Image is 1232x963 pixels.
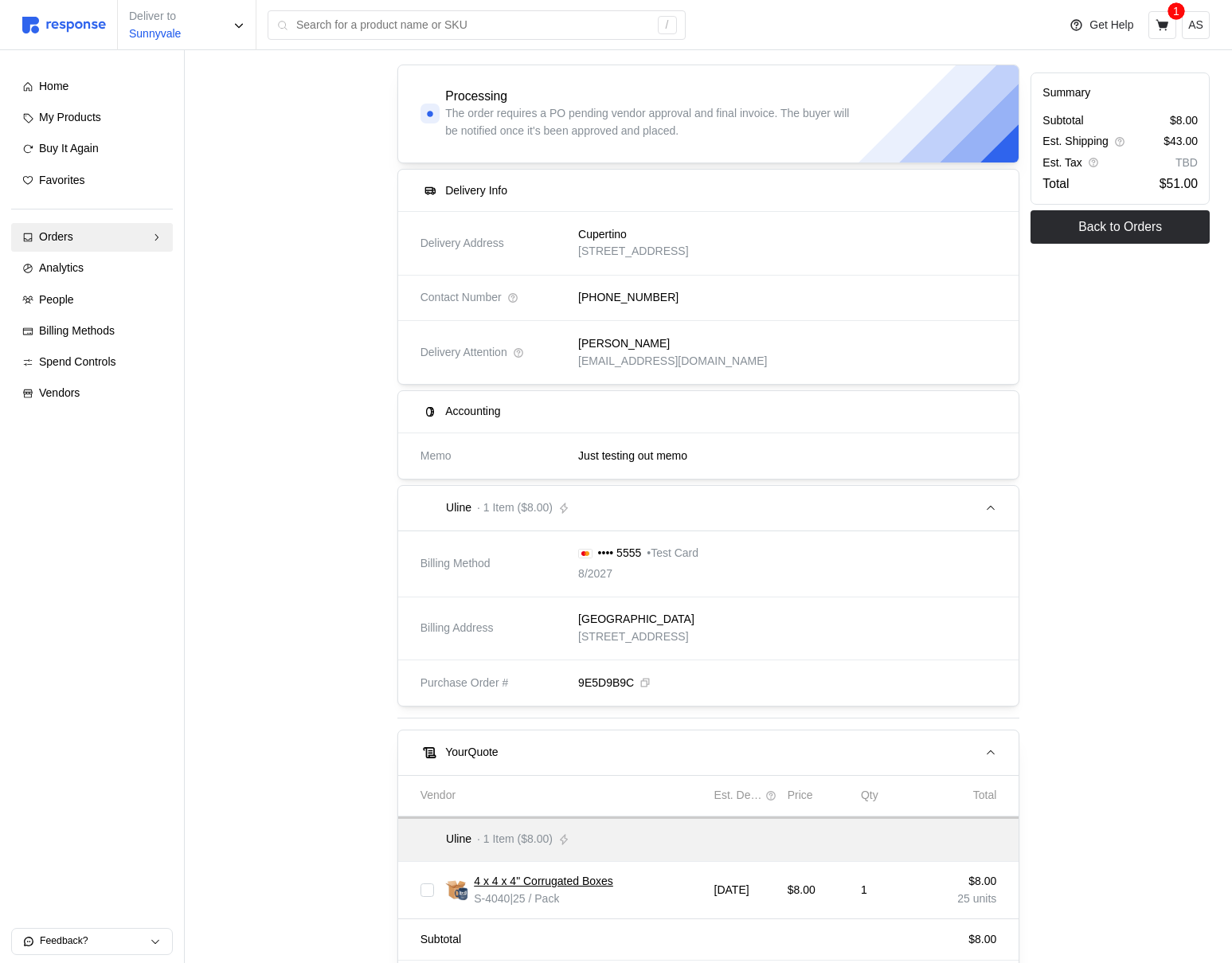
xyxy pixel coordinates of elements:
[1182,11,1210,39] button: AS
[445,182,507,199] h5: Delivery Info
[714,882,776,899] p: [DATE]
[420,344,507,362] span: Delivery Attention
[474,873,613,891] a: 4 x 4 x 4" Corrugated Boxes
[11,104,173,132] a: My Products
[39,80,68,92] span: Home
[598,545,642,562] p: •••• 5555
[420,620,494,637] span: Billing Address
[788,787,813,804] p: Price
[39,174,85,186] span: Favorites
[1042,84,1198,101] h5: Summary
[445,403,500,420] h5: Accounting
[420,289,502,307] span: Contact Number
[1175,155,1198,172] p: TBD
[12,929,172,954] button: Feedback?
[445,105,852,139] p: The order requires a PO pending vendor approval and final invoice. The buyer will be notified onc...
[39,324,115,337] span: Billing Methods
[1089,17,1133,34] p: Get Help
[39,355,116,368] span: Spend Controls
[446,499,471,517] p: Uline
[445,88,507,106] h4: Processing
[39,229,145,246] div: Orders
[578,448,687,465] p: Just testing out memo
[398,730,1019,775] button: YourQuote
[11,379,173,408] a: Vendors
[398,531,1019,706] div: Uline· 1 Item ($8.00)
[934,891,996,908] p: 25 units
[39,293,74,306] span: People
[510,892,559,905] span: | 25 / Pack
[477,499,553,517] p: · 1 Item ($8.00)
[39,261,84,274] span: Analytics
[1173,2,1179,20] p: 1
[1060,10,1143,41] button: Get Help
[39,142,99,155] span: Buy It Again
[968,931,996,949] p: $8.00
[934,873,996,891] p: $8.00
[647,545,698,562] p: • Test Card
[445,879,468,902] img: S-4040
[578,243,688,260] p: [STREET_ADDRESS]
[398,486,1019,530] button: Uline· 1 Item ($8.00)
[861,787,878,804] p: Qty
[11,166,173,195] a: Favorites
[445,744,498,761] h5: Your Quote
[420,787,456,804] p: Vendor
[578,289,679,307] p: [PHONE_NUMBER]
[420,675,509,692] span: Purchase Order #
[477,831,553,848] p: · 1 Item ($8.00)
[39,111,101,123] span: My Products
[129,25,181,43] p: Sunnyvale
[788,882,850,899] p: $8.00
[1164,134,1198,151] p: $43.00
[1031,211,1210,245] button: Back to Orders
[39,386,80,399] span: Vendors
[11,286,173,315] a: People
[578,353,767,370] p: [EMAIL_ADDRESS][DOMAIN_NAME]
[11,254,173,283] a: Analytics
[578,675,634,692] p: 9E5D9B9C
[11,135,173,163] a: Buy It Again
[22,17,106,33] img: svg%3e
[474,892,510,905] span: S-4040
[578,566,612,583] p: 8/2027
[420,448,452,465] span: Memo
[446,831,471,848] p: Uline
[1042,155,1082,172] p: Est. Tax
[1160,174,1198,194] p: $51.00
[1078,217,1162,237] p: Back to Orders
[658,16,677,35] div: /
[578,226,627,244] p: Cupertino
[1188,17,1203,34] p: AS
[1042,174,1069,194] p: Total
[11,72,173,101] a: Home
[714,787,763,804] p: Est. Delivery
[11,317,173,346] a: Billing Methods
[11,223,173,252] a: Orders
[1042,113,1083,131] p: Subtotal
[1042,134,1109,151] p: Est. Shipping
[420,931,461,949] p: Subtotal
[861,882,923,899] p: 1
[420,555,491,573] span: Billing Method
[578,628,694,646] p: [STREET_ADDRESS]
[1170,113,1198,131] p: $8.00
[296,11,649,40] input: Search for a product name or SKU
[578,549,593,558] img: svg%3e
[40,934,150,949] p: Feedback?
[578,611,694,628] p: [GEOGRAPHIC_DATA]
[420,235,504,252] span: Delivery Address
[11,348,173,377] a: Spend Controls
[973,787,997,804] p: Total
[578,335,670,353] p: [PERSON_NAME]
[129,8,181,25] p: Deliver to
